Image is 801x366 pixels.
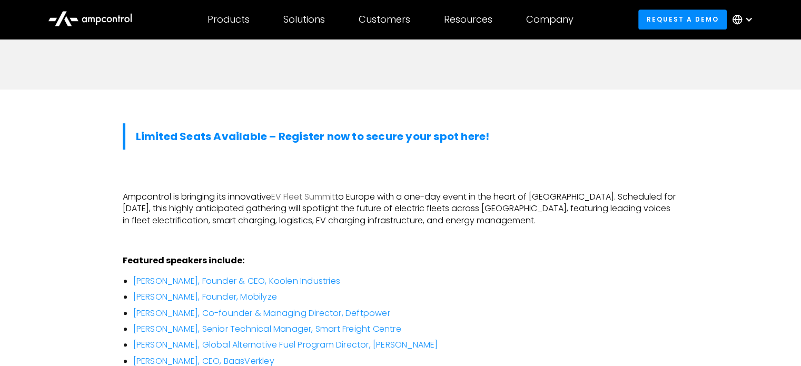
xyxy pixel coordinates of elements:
p: ‍ [123,235,679,246]
p: Ampcontrol is bringing its innovative to Europe with a one-day event in the heart of [GEOGRAPHIC_... [123,191,679,226]
a: Request a demo [638,9,727,29]
a: [PERSON_NAME], Founder, Mobilyze [133,291,277,303]
div: Solutions [283,14,325,25]
div: Resources [444,14,492,25]
a: [PERSON_NAME], Senior Technical Manager, Smart Freight Centre [133,323,401,335]
a: [PERSON_NAME], Global Alternative Fuel Program Director, [PERSON_NAME] [133,339,438,351]
strong: Featured speakers include: [123,254,244,266]
div: Products [207,14,250,25]
div: Company [526,14,573,25]
div: Customers [359,14,410,25]
blockquote: ‍ [123,123,679,150]
a: [PERSON_NAME], Co-founder & Managing Director, Deftpower [133,307,390,319]
a: [PERSON_NAME], Founder & CEO, Koolen Industries [133,275,340,287]
a: EV Fleet Summit [271,191,335,203]
a: Limited Seats Available – Register now to secure your spot here! [136,129,490,144]
p: ‍ [123,171,679,182]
